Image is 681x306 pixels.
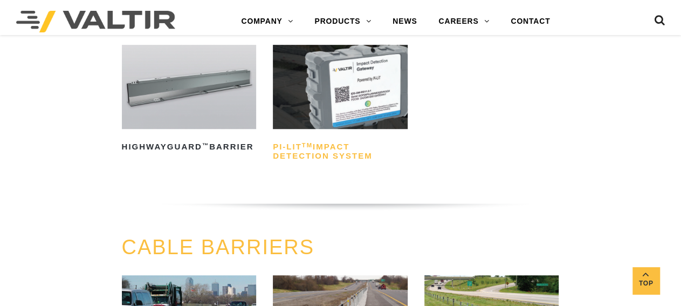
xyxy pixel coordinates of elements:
a: COMPANY [230,11,304,32]
sup: TM [302,142,313,148]
a: CABLE BARRIERS [122,236,314,259]
span: Top [632,278,659,290]
a: HighwayGuard™Barrier [122,45,257,156]
a: CONTACT [500,11,561,32]
h2: HighwayGuard Barrier [122,139,257,156]
a: PI-LITTMImpact Detection System [273,45,408,165]
a: NEWS [382,11,428,32]
a: Top [632,267,659,294]
sup: ™ [202,142,209,148]
a: PRODUCTS [304,11,382,32]
h2: PI-LIT Impact Detection System [273,139,408,165]
img: Valtir [16,11,175,32]
a: CAREERS [428,11,500,32]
